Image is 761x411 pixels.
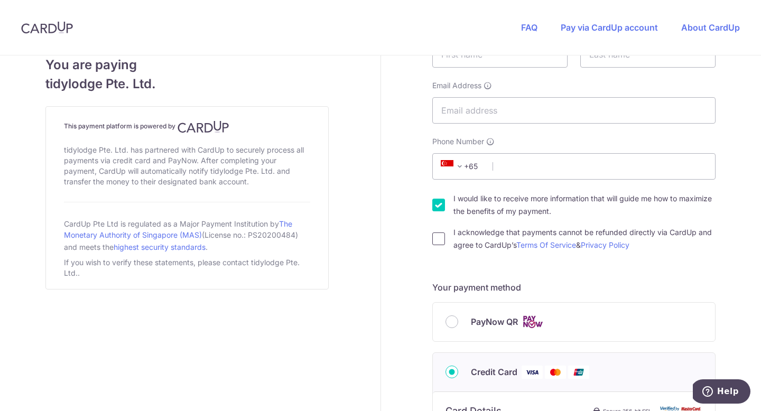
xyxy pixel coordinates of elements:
[178,120,229,133] img: CardUp
[446,366,702,379] div: Credit Card Visa Mastercard Union Pay
[45,55,329,74] span: You are paying
[64,255,310,281] div: If you wish to verify these statements, please contact tidylodge Pte. Ltd..
[64,215,310,255] div: CardUp Pte Ltd is regulated as a Major Payment Institution by (License no.: PS20200484) and meets...
[432,136,484,147] span: Phone Number
[441,160,466,173] span: +65
[438,160,485,173] span: +65
[568,366,589,379] img: Union Pay
[64,120,310,133] h4: This payment platform is powered by
[516,240,576,249] a: Terms Of Service
[471,315,518,328] span: PayNow QR
[432,97,716,124] input: Email address
[521,22,537,33] a: FAQ
[45,74,329,94] span: tidylodge Pte. Ltd.
[522,315,543,329] img: Cards logo
[453,192,716,218] label: I would like to receive more information that will guide me how to maximize the benefits of my pa...
[681,22,740,33] a: About CardUp
[471,366,517,378] span: Credit Card
[114,242,206,251] a: highest security standards
[522,366,543,379] img: Visa
[693,379,750,406] iframe: Opens a widget where you can find more information
[581,240,629,249] a: Privacy Policy
[21,21,73,34] img: CardUp
[453,226,716,251] label: I acknowledge that payments cannot be refunded directly via CardUp and agree to CardUp’s &
[446,315,702,329] div: PayNow QR Cards logo
[545,366,566,379] img: Mastercard
[64,143,310,189] div: tidylodge Pte. Ltd. has partnered with CardUp to securely process all payments via credit card an...
[561,22,658,33] a: Pay via CardUp account
[432,80,481,91] span: Email Address
[432,281,716,294] h5: Your payment method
